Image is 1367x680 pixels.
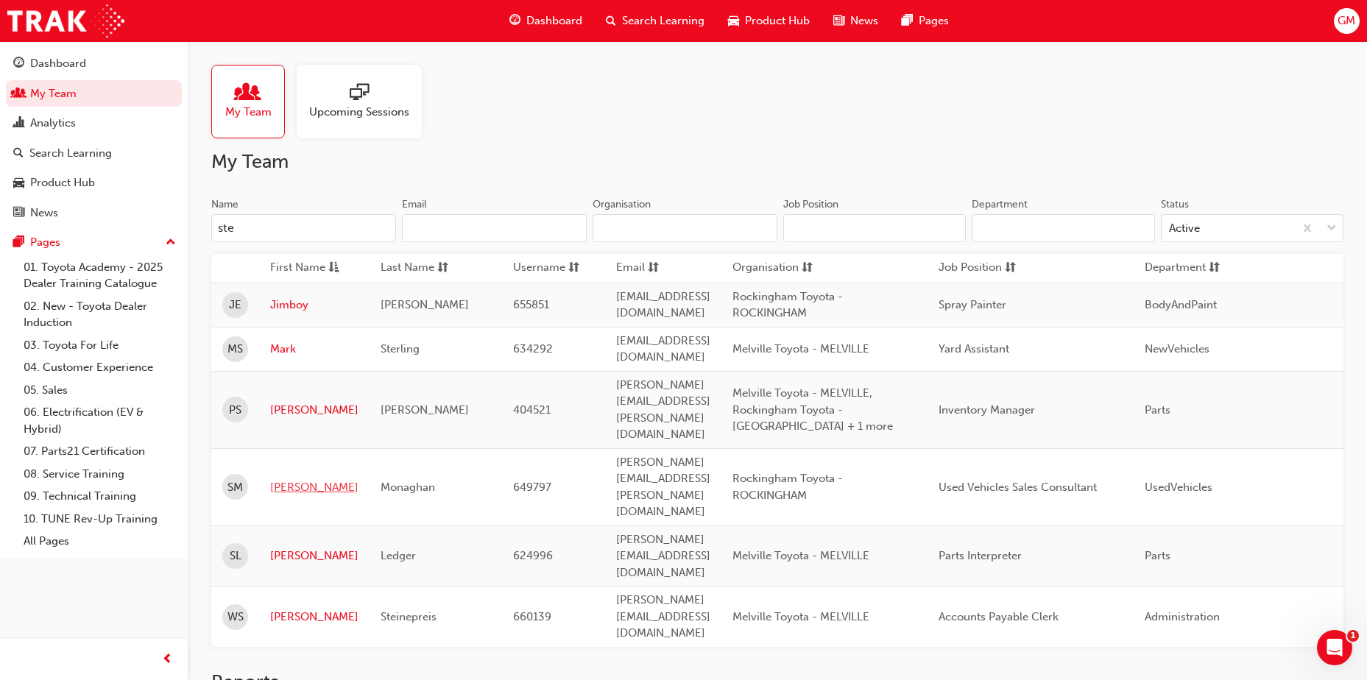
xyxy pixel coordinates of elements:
span: Job Position [939,259,1002,277]
iframe: Intercom live chat [1317,630,1352,665]
span: sorting-icon [1209,259,1220,277]
span: chart-icon [13,117,24,130]
div: Pages [30,234,60,251]
span: Email [616,259,645,277]
span: WS [227,609,244,626]
span: down-icon [1327,219,1337,238]
span: guage-icon [509,12,520,30]
span: [PERSON_NAME] [381,298,469,311]
div: Send us a messageWe typically reply in a few hours [15,198,280,254]
span: Last Name [381,259,434,277]
span: Melville Toyota - MELVILLE [732,342,869,355]
button: First Nameasc-icon [270,259,351,277]
span: Rockingham Toyota - ROCKINGHAM [732,290,843,320]
button: DashboardMy TeamAnalyticsSearch LearningProduct HubNews [6,47,182,229]
div: News [30,205,58,222]
span: search-icon [606,12,616,30]
p: How can we help? [29,155,265,180]
span: Upcoming Sessions [309,104,409,121]
div: Email [402,197,427,212]
a: 10. TUNE Rev-Up Training [18,508,182,531]
a: Product Hub [6,169,182,196]
a: Upcoming Sessions [297,65,434,138]
div: Organisation [593,197,651,212]
span: 634292 [513,342,553,355]
div: We typically reply in a few hours [30,226,246,241]
span: people-icon [13,88,24,101]
span: SL [230,548,241,564]
span: pages-icon [13,236,24,249]
span: 660139 [513,610,551,623]
div: Close [253,24,280,50]
span: Dashboard [526,13,582,29]
span: Parts [1145,403,1170,417]
button: Last Namesorting-icon [381,259,462,277]
span: 655851 [513,298,549,311]
button: Usernamesorting-icon [513,259,594,277]
span: sorting-icon [648,259,659,277]
span: Product Hub [745,13,810,29]
span: Melville Toyota - MELVILLE [732,549,869,562]
span: Monaghan [381,481,435,494]
span: MS [227,341,243,358]
a: 01. Toyota Academy - 2025 Dealer Training Catalogue [18,256,182,295]
a: car-iconProduct Hub [716,6,822,36]
span: Home [32,496,66,506]
span: UsedVehicles [1145,481,1212,494]
div: Analytics [30,115,76,132]
span: PS [229,402,241,419]
a: 02. New - Toyota Dealer Induction [18,295,182,334]
span: Steinepreis [381,610,437,623]
a: 08. Service Training [18,463,182,486]
span: [PERSON_NAME] [381,403,469,417]
a: 06. Electrification (EV & Hybrid) [18,401,182,440]
button: GM [1334,8,1360,34]
a: [PERSON_NAME] [270,479,358,496]
input: Department [972,214,1154,242]
span: people-icon [239,83,258,104]
div: Department [972,197,1028,212]
input: Organisation [593,214,777,242]
button: Departmentsorting-icon [1145,259,1226,277]
span: sorting-icon [802,259,813,277]
span: SM [227,479,243,496]
button: Emailsorting-icon [616,259,697,277]
span: news-icon [833,12,844,30]
a: news-iconNews [822,6,890,36]
a: 09. Technical Training [18,485,182,508]
span: Administration [1145,610,1220,623]
img: Trak [7,4,124,38]
span: sorting-icon [437,259,448,277]
button: Organisationsorting-icon [732,259,813,277]
span: Department [1145,259,1206,277]
a: News [6,199,182,227]
span: search-icon [13,147,24,160]
a: 05. Sales [18,379,182,402]
span: sorting-icon [1005,259,1016,277]
span: [PERSON_NAME][EMAIL_ADDRESS][DOMAIN_NAME] [616,593,710,640]
span: 1 [1347,630,1359,642]
span: Tickets [227,496,264,506]
span: Username [513,259,565,277]
button: Job Positionsorting-icon [939,259,1020,277]
h2: My Team [211,150,1343,174]
input: Name [211,214,396,242]
button: Pages [6,229,182,256]
span: Pages [919,13,949,29]
span: sessionType_ONLINE_URL-icon [350,83,369,104]
span: up-icon [166,233,176,252]
span: 404521 [513,403,551,417]
div: Active [1169,220,1200,237]
span: asc-icon [328,259,339,277]
button: Tickets [197,459,294,518]
span: News [850,13,878,29]
span: [PERSON_NAME][EMAIL_ADDRESS][DOMAIN_NAME] [616,533,710,579]
span: prev-icon [162,651,173,669]
span: Yard Assistant [939,342,1009,355]
span: car-icon [13,177,24,190]
span: [PERSON_NAME][EMAIL_ADDRESS][PERSON_NAME][DOMAIN_NAME] [616,456,710,519]
span: Inventory Manager [939,403,1035,417]
span: car-icon [728,12,739,30]
span: sorting-icon [568,259,579,277]
span: GM [1338,13,1355,29]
